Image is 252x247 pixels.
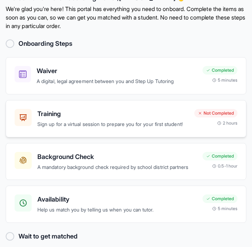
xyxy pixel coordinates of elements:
div: Completed [203,194,237,203]
p: Help us match you by telling us when you can tutor. [37,206,197,214]
p: A mandatory background check required by school district partners [37,163,197,171]
p: A digital, legal agreement between you and Step Up Tutoring [37,77,197,86]
div: Completed [203,66,237,75]
div: 0.5-1 hour [212,163,237,169]
p: We're glad you're here! This portal has everything you need to onboard. Complete the items as soo... [6,5,246,30]
a: WaiverA digital, legal agreement between you and Step Up TutoringCompleted5 minutes [6,57,246,94]
h3: Background Check [37,152,197,162]
div: 5 minutes [212,77,237,83]
h3: Training [37,109,189,119]
p: Sign up for a virtual session to prepare you for your first student! [37,120,189,128]
h2: Wait to get matched [19,231,78,241]
h3: Waiver [37,66,197,76]
a: TrainingSign up for a virtual session to prepare you for your first student!Not Completed2 hours [6,100,246,137]
a: Background CheckA mandatory background check required by school district partnersCompleted0.5-1 hour [6,143,246,180]
div: Completed [203,152,237,160]
h2: Onboarding Steps [19,39,72,49]
div: 2 hours [217,120,238,126]
div: Not Completed [194,109,237,117]
h3: Availability [37,194,197,204]
a: AvailabilityHelp us match you by telling us when you can tutor.Completed5 minutes [6,186,246,223]
div: 5 minutes [212,206,237,212]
